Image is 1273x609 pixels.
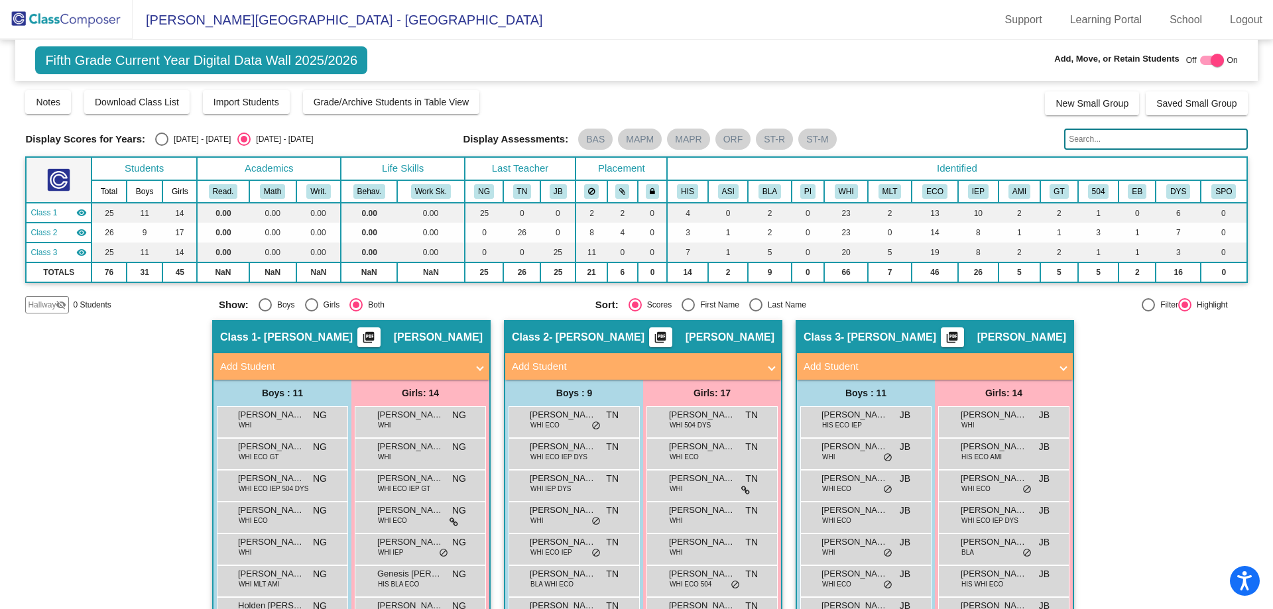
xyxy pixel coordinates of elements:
span: NG [313,440,327,454]
td: 1 [708,223,749,243]
span: TN [745,408,758,422]
mat-chip: ST-M [798,129,836,150]
td: 8 [958,223,999,243]
span: [PERSON_NAME] [669,408,735,421]
mat-icon: picture_as_pdf [944,331,960,349]
a: School [1159,9,1213,30]
mat-radio-group: Select an option [219,298,585,311]
th: Economicaly Disadvantaged [912,180,958,203]
span: NG [313,408,327,422]
td: 5 [748,243,791,262]
td: 0 [540,223,576,243]
td: Nicole Gibson - Gibson [26,203,91,223]
td: 3 [1156,243,1201,262]
td: 0 [465,223,504,243]
div: Boys : 9 [505,380,643,406]
span: HIS ECO AMI [961,452,1002,462]
td: 25 [540,262,576,282]
td: 7 [667,243,708,262]
th: Multi-Racial [868,180,912,203]
th: 504 Plan [1078,180,1119,203]
span: New Small Group [1056,98,1128,109]
button: ASI [718,184,739,199]
td: 0.00 [197,243,249,262]
span: [PERSON_NAME] [669,472,735,485]
button: Import Students [203,90,290,114]
td: NaN [296,262,341,282]
mat-radio-group: Select an option [155,133,313,146]
span: Show: [219,299,249,311]
td: 9 [748,262,791,282]
td: 2 [999,243,1040,262]
td: 0 [1201,243,1246,262]
td: 0 [503,243,540,262]
span: Download Class List [95,97,179,107]
td: 0 [503,203,540,223]
span: Off [1186,54,1197,66]
span: [PERSON_NAME] [961,408,1027,421]
td: 4 [667,203,708,223]
span: [PERSON_NAME] [238,440,304,453]
th: Emergent Bilingual [1119,180,1156,203]
td: 0 [1119,203,1156,223]
th: Asian [708,180,749,203]
div: Girls: 14 [935,380,1073,406]
td: 0.00 [197,223,249,243]
span: WHI 504 DYS [670,420,711,430]
td: 0.00 [397,243,465,262]
span: JB [900,440,910,454]
div: [DATE] - [DATE] [168,133,231,145]
th: Hispanic [667,180,708,203]
mat-icon: picture_as_pdf [652,331,668,349]
td: 0 [638,243,668,262]
span: [PERSON_NAME] [821,472,888,485]
button: Print Students Details [649,327,672,347]
td: 5 [868,243,912,262]
td: 25 [540,243,576,262]
td: 2 [576,203,607,223]
td: 6 [1156,203,1201,223]
td: 66 [824,262,868,282]
button: Notes [25,90,71,114]
span: WHI ECO IEP DYS [530,452,587,462]
span: HIS ECO IEP [822,420,862,430]
td: 0.00 [341,203,397,223]
span: WHI ECO [670,452,699,462]
span: WHI ECO [530,420,560,430]
th: Students [91,157,197,180]
a: Support [995,9,1053,30]
td: NaN [341,262,397,282]
button: Work Sk. [411,184,451,199]
td: 16 [1156,262,1201,282]
td: 5 [1040,262,1078,282]
td: 0 [638,262,668,282]
td: 14 [667,262,708,282]
button: Writ. [306,184,330,199]
span: Class 2 [512,331,549,344]
span: WHI [378,420,391,430]
span: [PERSON_NAME] [238,472,304,485]
td: 25 [91,243,127,262]
mat-icon: picture_as_pdf [361,331,377,349]
td: 0 [1201,203,1246,223]
span: Class 1 [30,207,57,219]
span: [PERSON_NAME][GEOGRAPHIC_DATA] - [GEOGRAPHIC_DATA] [133,9,543,30]
td: 2 [748,203,791,223]
button: HIS [677,184,698,199]
button: ECO [922,184,947,199]
td: 0.00 [296,243,341,262]
td: 1 [1119,223,1156,243]
a: Logout [1219,9,1273,30]
div: Last Name [762,299,806,311]
td: 14 [162,203,197,223]
td: 26 [503,223,540,243]
td: 11 [576,243,607,262]
td: 0 [638,203,668,223]
th: Last Teacher [465,157,576,180]
th: Dyslexia Services [1156,180,1201,203]
span: Class 2 [30,227,57,239]
td: 26 [958,262,999,282]
span: [PERSON_NAME] [530,440,596,453]
th: Gifted and Talented [1040,180,1078,203]
span: TN [606,440,619,454]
